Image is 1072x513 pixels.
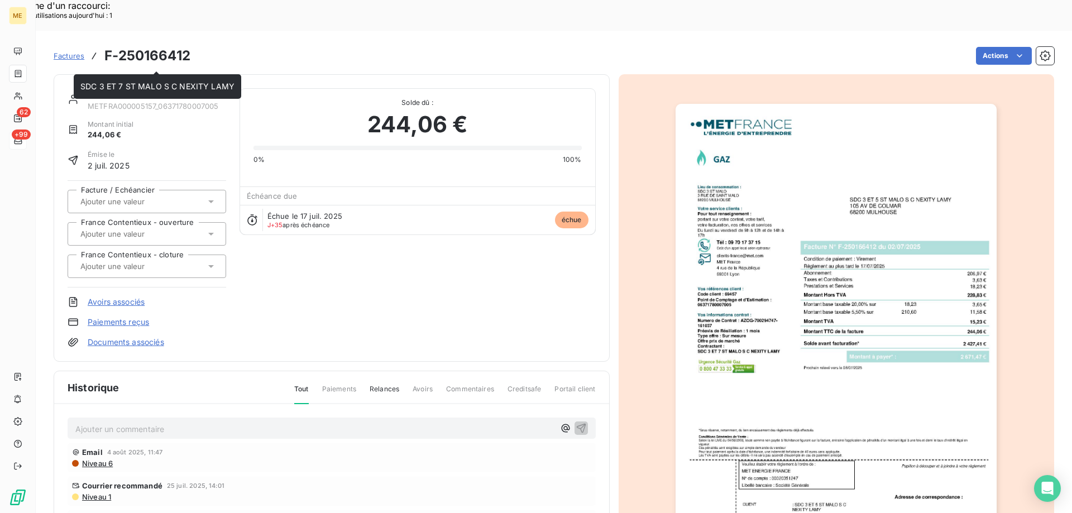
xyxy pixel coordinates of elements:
a: Documents associés [88,337,164,348]
a: Factures [54,50,84,61]
span: Tout [294,384,309,404]
span: Historique [68,380,119,395]
span: Solde dû : [253,98,582,108]
span: Avoirs [413,384,433,403]
span: 4 août 2025, 11:47 [107,449,163,456]
input: Ajouter une valeur [79,229,192,239]
span: J+35 [267,221,283,229]
span: échue [555,212,588,228]
span: 25 juil. 2025, 14:01 [167,482,224,489]
span: SDC 3 ET 7 ST MALO S C NEXITY LAMY [80,81,234,91]
span: Montant initial [88,119,133,130]
span: 0% [253,155,265,165]
span: Creditsafe [508,384,542,403]
span: 244,06 € [367,108,467,141]
span: Commentaires [446,384,494,403]
input: Ajouter une valeur [79,196,192,207]
span: Paiements [322,384,356,403]
span: Factures [54,51,84,60]
span: Échue le 17 juil. 2025 [267,212,342,220]
span: 2 juil. 2025 [88,160,130,171]
a: 62 [9,109,26,127]
span: Échéance due [247,191,298,200]
a: Paiements reçus [88,317,149,328]
img: Logo LeanPay [9,488,27,506]
h3: F-250166412 [104,46,190,66]
span: Niveau 6 [81,459,113,468]
button: Actions [976,47,1032,65]
span: METFRA000005157_06371780007005 [88,102,226,111]
a: Avoirs associés [88,296,145,308]
span: 100% [563,155,582,165]
a: +99 [9,132,26,150]
span: Portail client [554,384,595,403]
span: Email [82,448,103,457]
span: Émise le [88,150,130,160]
span: +99 [12,130,31,140]
span: 244,06 € [88,130,133,141]
span: Niveau 1 [81,492,111,501]
input: Ajouter une valeur [79,261,192,271]
span: Relances [370,384,399,403]
span: 62 [17,107,31,117]
div: Open Intercom Messenger [1034,475,1061,502]
span: après échéance [267,222,330,228]
span: Courrier recommandé [82,481,162,490]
